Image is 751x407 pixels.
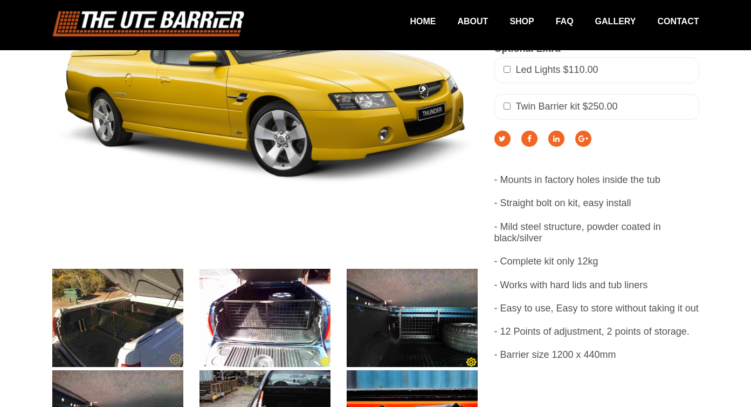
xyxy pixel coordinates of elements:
[488,11,534,32] a: Shop
[534,11,574,32] a: FAQ
[388,11,436,32] a: Home
[52,11,245,37] img: logo.png
[436,11,488,32] a: About
[516,101,618,112] span: Twin Barrier kit $250.00
[636,11,699,32] a: Contact
[516,64,598,75] span: Led Lights $110.00
[574,11,636,32] a: Gallery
